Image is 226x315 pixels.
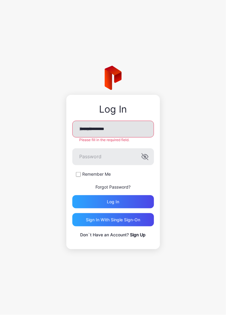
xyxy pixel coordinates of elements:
[107,199,119,204] div: Log in
[95,184,131,189] a: Forgot Password?
[83,171,111,177] label: Remember Me
[72,213,154,226] button: Sign in With Single Sign-On
[72,231,154,238] p: Don`t Have an Account?
[141,153,149,160] button: Password
[72,121,154,138] input: Email
[86,217,140,222] div: Sign in With Single Sign-On
[72,104,154,115] div: Log In
[72,138,154,142] div: Please fill in the required field.
[72,148,154,165] input: Password
[130,232,146,237] a: Sign Up
[72,195,154,208] button: Log in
